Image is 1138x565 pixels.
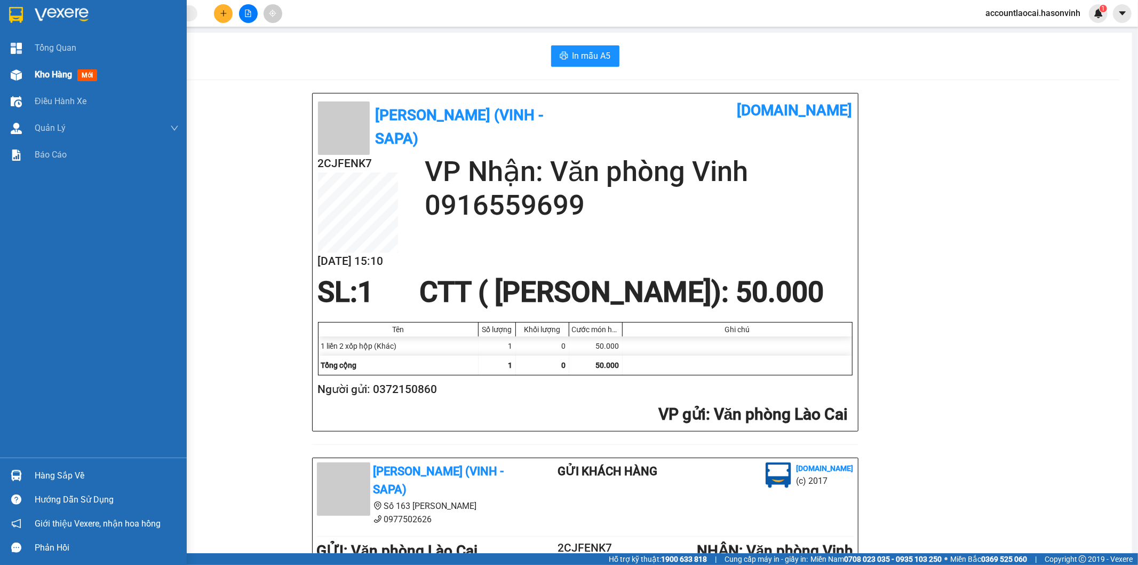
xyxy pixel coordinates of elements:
div: Tên [321,325,475,334]
div: Phản hồi [35,540,179,556]
img: logo.jpg [766,462,791,488]
img: warehouse-icon [11,123,22,134]
b: NHẬN : Văn phòng Vinh [697,542,854,560]
span: 1 [1101,5,1105,12]
span: mới [77,69,97,81]
span: 1 [508,361,513,370]
img: warehouse-icon [11,96,22,107]
span: SL: [318,276,358,309]
span: printer [560,51,568,61]
li: (c) 2017 [797,474,854,488]
strong: 0369 525 060 [981,555,1027,563]
span: 0 [562,361,566,370]
span: Hỗ trợ kỹ thuật: [609,553,707,565]
li: Số 163 [PERSON_NAME] [317,499,515,513]
span: down [170,124,179,132]
div: 1 [479,336,516,356]
span: caret-down [1118,9,1127,18]
span: Điều hành xe [35,95,86,108]
span: Quản Lý [35,121,66,135]
span: Tổng Quan [35,41,76,54]
span: | [1035,553,1037,565]
strong: 1900 633 818 [661,555,707,563]
button: caret-down [1113,4,1132,23]
div: Cước món hàng [572,325,619,334]
div: Ghi chú [625,325,849,334]
h2: 0916559699 [425,189,853,222]
span: VP gửi [658,405,706,423]
span: Cung cấp máy in - giấy in: [725,553,808,565]
span: file-add [244,10,252,17]
img: warehouse-icon [11,69,22,81]
strong: 0708 023 035 - 0935 103 250 [844,555,942,563]
span: message [11,543,21,553]
span: notification [11,519,21,529]
h2: 2CJFENK7 [540,539,630,557]
b: Gửi khách hàng [558,465,657,478]
h2: 2CJFENK7 [6,62,86,80]
img: icon-new-feature [1094,9,1103,18]
span: Kho hàng [35,69,72,80]
div: 50.000 [569,336,623,356]
h2: VP Nhận: Văn phòng Vinh [425,155,853,189]
b: [PERSON_NAME] (Vinh - Sapa) [45,13,160,54]
h2: Người gửi: 0372150860 [318,381,848,398]
button: aim [264,4,282,23]
span: Tổng cộng [321,361,357,370]
span: accountlaocai.hasonvinh [977,6,1089,20]
div: Hàng sắp về [35,468,179,484]
img: solution-icon [11,150,22,161]
span: phone [373,515,382,523]
img: warehouse-icon [11,470,22,481]
h2: 2CJFENK7 [318,155,398,172]
sup: 1 [1100,5,1107,12]
span: 1 [358,276,374,309]
span: | [715,553,717,565]
b: [DOMAIN_NAME] [737,101,853,119]
b: GỬI : Văn phòng Lào Cai [317,542,478,560]
div: Khối lượng [519,325,566,334]
span: ⚪️ [944,557,948,561]
div: Số lượng [481,325,513,334]
li: 0977502626 [317,513,515,526]
b: [DOMAIN_NAME] [797,464,854,473]
div: 1 liền 2 xốp hộp (Khác) [319,336,479,356]
span: question-circle [11,495,21,505]
div: CTT ( [PERSON_NAME]) : 50.000 [413,276,830,308]
b: [PERSON_NAME] (Vinh - Sapa) [373,465,504,497]
span: 50.000 [596,361,619,370]
span: Miền Nam [810,553,942,565]
span: In mẫu A5 [572,49,611,62]
img: logo-vxr [9,7,23,23]
span: aim [269,10,276,17]
span: Báo cáo [35,148,67,161]
button: file-add [239,4,258,23]
h2: [DATE] 15:10 [318,253,398,270]
div: Hướng dẫn sử dụng [35,492,179,508]
h2: : Văn phòng Lào Cai [318,404,848,426]
button: plus [214,4,233,23]
b: [DOMAIN_NAME] [142,9,258,26]
h2: VP Nhận: Văn phòng Vinh [56,62,258,129]
button: printerIn mẫu A5 [551,45,619,67]
span: Miền Bắc [950,553,1027,565]
span: environment [373,501,382,510]
span: plus [220,10,227,17]
b: [PERSON_NAME] (Vinh - Sapa) [375,106,544,147]
span: Giới thiệu Vexere, nhận hoa hồng [35,517,161,530]
div: 0 [516,336,569,356]
img: dashboard-icon [11,43,22,54]
span: copyright [1079,555,1086,563]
